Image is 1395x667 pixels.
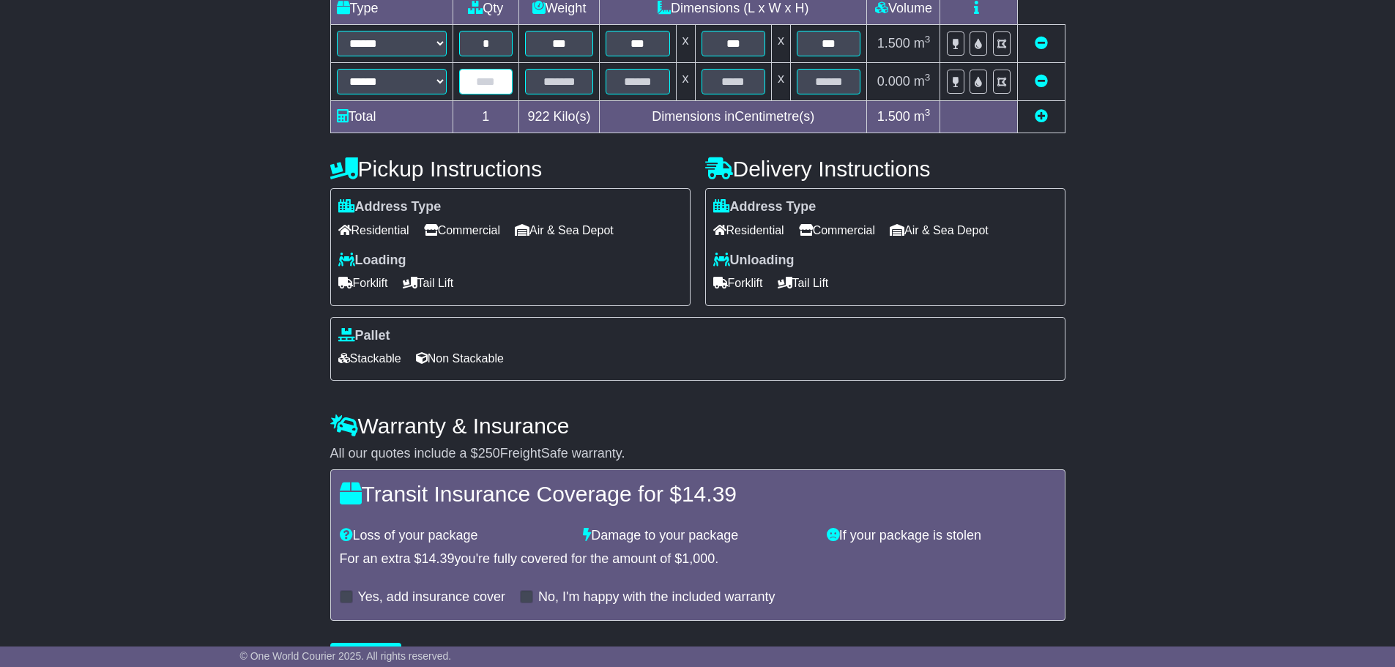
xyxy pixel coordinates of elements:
a: Add new item [1035,109,1048,124]
span: m [914,36,931,51]
sup: 3 [925,34,931,45]
span: Residential [338,219,409,242]
div: All our quotes include a $ FreightSafe warranty. [330,446,1065,462]
span: Forklift [338,272,388,294]
td: x [676,63,695,101]
span: 1,000 [682,551,715,566]
td: Total [330,101,453,133]
span: m [914,74,931,89]
span: 0.000 [877,74,910,89]
span: 14.39 [682,482,737,506]
h4: Delivery Instructions [705,157,1065,181]
label: Yes, add insurance cover [358,589,505,605]
h4: Transit Insurance Coverage for $ [340,482,1056,506]
span: Air & Sea Depot [515,219,614,242]
span: 1.500 [877,36,910,51]
a: Remove this item [1035,36,1048,51]
td: x [771,63,790,101]
span: Stackable [338,347,401,370]
td: Dimensions in Centimetre(s) [600,101,867,133]
span: Forklift [713,272,763,294]
span: 922 [528,109,550,124]
span: Air & Sea Depot [890,219,989,242]
td: x [676,25,695,63]
div: For an extra $ you're fully covered for the amount of $ . [340,551,1056,567]
span: 14.39 [422,551,455,566]
div: Loss of your package [332,528,576,544]
label: No, I'm happy with the included warranty [538,589,775,605]
label: Unloading [713,253,795,269]
label: Address Type [713,199,816,215]
span: Commercial [799,219,875,242]
span: 250 [478,446,500,461]
sup: 3 [925,72,931,83]
td: x [771,25,790,63]
div: If your package is stolen [819,528,1063,544]
label: Pallet [338,328,390,344]
span: Commercial [424,219,500,242]
td: Kilo(s) [519,101,600,133]
label: Address Type [338,199,442,215]
label: Loading [338,253,406,269]
sup: 3 [925,107,931,118]
span: Residential [713,219,784,242]
h4: Warranty & Insurance [330,414,1065,438]
span: Tail Lift [778,272,829,294]
h4: Pickup Instructions [330,157,691,181]
span: m [914,109,931,124]
div: Damage to your package [576,528,819,544]
span: 1.500 [877,109,910,124]
span: © One World Courier 2025. All rights reserved. [240,650,452,662]
span: Tail Lift [403,272,454,294]
span: Non Stackable [416,347,504,370]
td: 1 [453,101,519,133]
a: Remove this item [1035,74,1048,89]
